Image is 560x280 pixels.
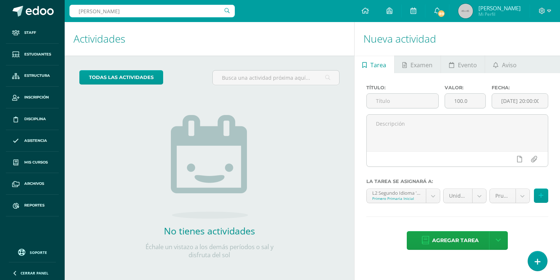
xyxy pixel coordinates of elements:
[485,55,524,73] a: Aviso
[171,115,248,219] img: no_activities.png
[366,179,548,184] label: La tarea se asignará a:
[24,51,51,57] span: Estudiantes
[372,196,421,201] div: Primero Primaria Inicial
[367,189,440,203] a: L2 Segundo Idioma 'compound--L2 Segundo Idioma'Primero Primaria Inicial
[449,189,467,203] span: Unidad 3
[9,247,56,257] a: Soporte
[136,225,283,237] h2: No tienes actividades
[490,189,530,203] a: Prueba de Logro (40.0%)
[79,70,163,85] a: todas las Actividades
[21,270,49,276] span: Cerrar panel
[6,108,59,130] a: Disciplina
[69,5,235,17] input: Busca un usuario...
[444,189,486,203] a: Unidad 3
[458,56,477,74] span: Evento
[441,55,485,73] a: Evento
[24,181,44,187] span: Archivos
[73,22,345,55] h1: Actividades
[24,116,46,122] span: Disciplina
[6,130,59,152] a: Asistencia
[458,4,473,18] img: 45x45
[492,94,548,108] input: Fecha de entrega
[30,250,47,255] span: Soporte
[372,189,421,196] div: L2 Segundo Idioma 'compound--L2 Segundo Idioma'
[367,94,438,108] input: Título
[6,22,59,44] a: Staff
[24,94,49,100] span: Inscripción
[213,71,339,85] input: Busca una actividad próxima aquí...
[445,94,485,108] input: Puntos máximos
[24,73,50,79] span: Estructura
[445,85,486,90] label: Valor:
[370,56,386,74] span: Tarea
[6,87,59,108] a: Inscripción
[355,55,394,73] a: Tarea
[437,10,445,18] span: 89
[6,152,59,173] a: Mis cursos
[6,44,59,65] a: Estudiantes
[24,159,48,165] span: Mis cursos
[495,189,510,203] span: Prueba de Logro (40.0%)
[24,30,36,36] span: Staff
[6,195,59,216] a: Reportes
[6,65,59,87] a: Estructura
[432,231,479,250] span: Agregar tarea
[24,138,47,144] span: Asistencia
[492,85,548,90] label: Fecha:
[366,85,439,90] label: Título:
[6,173,59,195] a: Archivos
[502,56,517,74] span: Aviso
[478,4,521,12] span: [PERSON_NAME]
[363,22,551,55] h1: Nueva actividad
[136,243,283,259] p: Échale un vistazo a los demás períodos o sal y disfruta del sol
[395,55,441,73] a: Examen
[24,202,44,208] span: Reportes
[478,11,521,17] span: Mi Perfil
[410,56,432,74] span: Examen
